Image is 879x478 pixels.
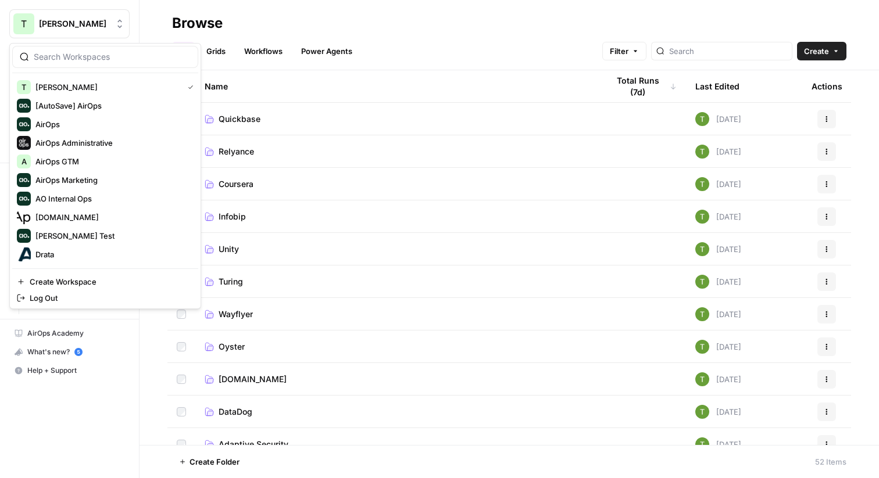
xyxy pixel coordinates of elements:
[219,243,239,255] span: Unity
[9,324,130,343] a: AirOps Academy
[35,100,189,112] span: [AutoSave] AirOps
[695,210,741,224] div: [DATE]
[35,174,189,186] span: AirOps Marketing
[205,113,589,125] a: Quickbase
[27,365,124,376] span: Help + Support
[205,178,589,190] a: Coursera
[35,211,189,223] span: [DOMAIN_NAME]
[695,177,709,191] img: yba7bbzze900hr86j8rqqvfn473j
[34,51,191,63] input: Search Workspaces
[219,276,243,287] span: Turing
[695,145,741,159] div: [DATE]
[17,117,31,131] img: AirOps Logo
[219,113,260,125] span: Quickbase
[695,145,709,159] img: yba7bbzze900hr86j8rqqvfn473j
[205,70,589,102] div: Name
[695,242,741,256] div: [DATE]
[237,42,290,60] a: Workflows
[35,81,178,93] span: [PERSON_NAME]
[804,45,829,57] span: Create
[219,178,253,190] span: Coursera
[205,308,589,320] a: Wayflyer
[695,275,741,289] div: [DATE]
[12,290,198,306] a: Log Out
[35,230,189,242] span: [PERSON_NAME] Test
[17,210,31,224] img: Apollo.io Logo
[22,81,26,93] span: T
[9,43,201,309] div: Workspace: Travis Demo
[35,137,189,149] span: AirOps Administrative
[77,349,80,355] text: 5
[695,70,739,102] div: Last Edited
[695,242,709,256] img: yba7bbzze900hr86j8rqqvfn473j
[22,156,27,167] span: A
[17,136,31,150] img: AirOps Administrative Logo
[695,405,741,419] div: [DATE]
[172,452,246,471] button: Create Folder
[17,99,31,113] img: [AutoSave] AirOps Logo
[35,156,189,167] span: AirOps GTM
[12,274,198,290] a: Create Workspace
[205,406,589,418] a: DataDog
[695,372,741,386] div: [DATE]
[695,112,709,126] img: yba7bbzze900hr86j8rqqvfn473j
[30,276,189,287] span: Create Workspace
[17,229,31,243] img: Dillon Test Logo
[172,14,223,33] div: Browse
[695,437,709,451] img: yba7bbzze900hr86j8rqqvfn473j
[35,118,189,130] span: AirOps
[190,456,240,468] span: Create Folder
[797,42,846,60] button: Create
[30,292,189,304] span: Log Out
[602,42,646,60] button: Filter
[695,210,709,224] img: yba7bbzze900hr86j8rqqvfn473j
[219,146,254,157] span: Relyance
[219,373,287,385] span: [DOMAIN_NAME]
[35,249,189,260] span: Drata
[205,373,589,385] a: [DOMAIN_NAME]
[812,70,842,102] div: Actions
[695,307,741,321] div: [DATE]
[9,343,130,361] button: What's new? 5
[74,348,83,356] a: 5
[695,437,741,451] div: [DATE]
[205,276,589,287] a: Turing
[219,211,246,222] span: Infobip
[205,439,589,450] a: Adaptive Security
[219,439,288,450] span: Adaptive Security
[17,247,31,261] img: Drata Logo
[219,308,253,320] span: Wayflyer
[815,456,846,468] div: 52 Items
[17,173,31,187] img: AirOps Marketing Logo
[9,9,130,38] button: Workspace: Travis Demo
[695,307,709,321] img: yba7bbzze900hr86j8rqqvfn473j
[695,275,709,289] img: yba7bbzze900hr86j8rqqvfn473j
[294,42,359,60] a: Power Agents
[205,243,589,255] a: Unity
[172,42,195,60] a: All
[695,177,741,191] div: [DATE]
[610,45,628,57] span: Filter
[39,18,109,30] span: [PERSON_NAME]
[695,372,709,386] img: yba7bbzze900hr86j8rqqvfn473j
[27,328,124,339] span: AirOps Academy
[35,193,189,204] span: AO Internal Ops
[199,42,233,60] a: Grids
[205,341,589,353] a: Oyster
[695,112,741,126] div: [DATE]
[695,340,741,354] div: [DATE]
[205,146,589,157] a: Relyance
[695,405,709,419] img: yba7bbzze900hr86j8rqqvfn473j
[9,361,130,380] button: Help + Support
[695,340,709,354] img: yba7bbzze900hr86j8rqqvfn473j
[17,192,31,206] img: AO Internal Ops Logo
[21,17,27,31] span: T
[10,343,129,361] div: What's new?
[669,45,787,57] input: Search
[608,70,677,102] div: Total Runs (7d)
[219,341,245,353] span: Oyster
[205,211,589,222] a: Infobip
[219,406,252,418] span: DataDog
